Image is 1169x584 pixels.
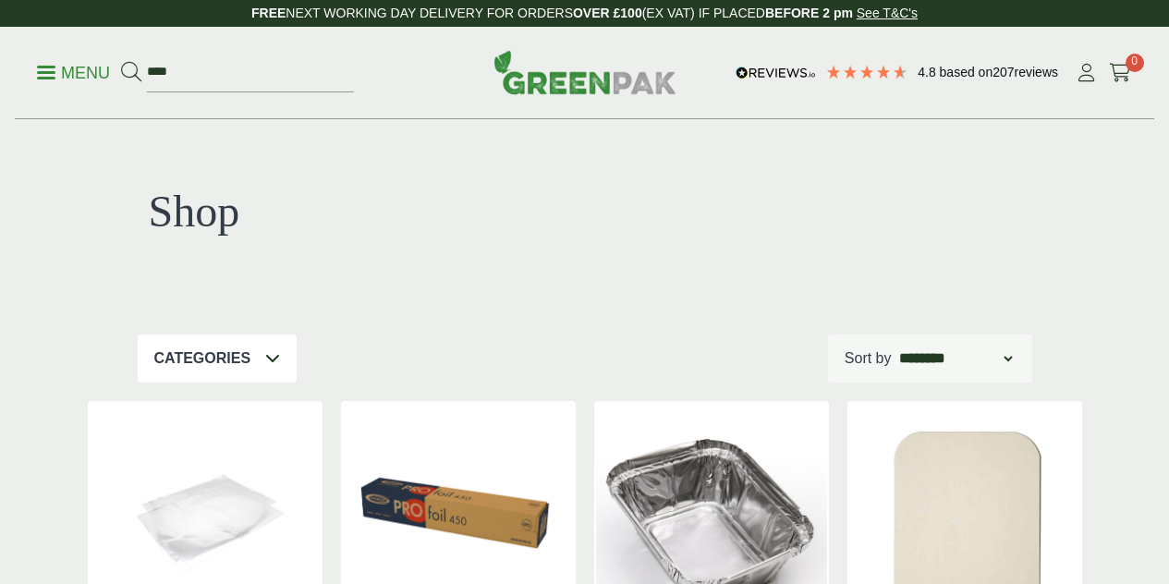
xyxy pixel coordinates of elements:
span: 207 [992,65,1014,79]
img: GreenPak Supplies [493,50,676,94]
p: Categories [154,347,251,370]
img: REVIEWS.io [736,67,816,79]
span: Based on [940,65,993,79]
p: Menu [37,62,110,84]
a: 0 [1109,59,1132,87]
select: Shop order [895,347,1016,370]
i: My Account [1075,64,1098,82]
span: reviews [1015,65,1058,79]
h1: Shop [149,185,574,238]
p: Sort by [845,347,892,370]
i: Cart [1109,64,1132,82]
strong: BEFORE 2 pm [765,6,853,20]
div: 4.79 Stars [825,64,908,80]
span: 0 [1126,54,1144,72]
a: Menu [37,62,110,80]
strong: OVER £100 [573,6,642,20]
a: See T&C's [857,6,918,20]
span: 4.8 [918,65,939,79]
strong: FREE [251,6,286,20]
